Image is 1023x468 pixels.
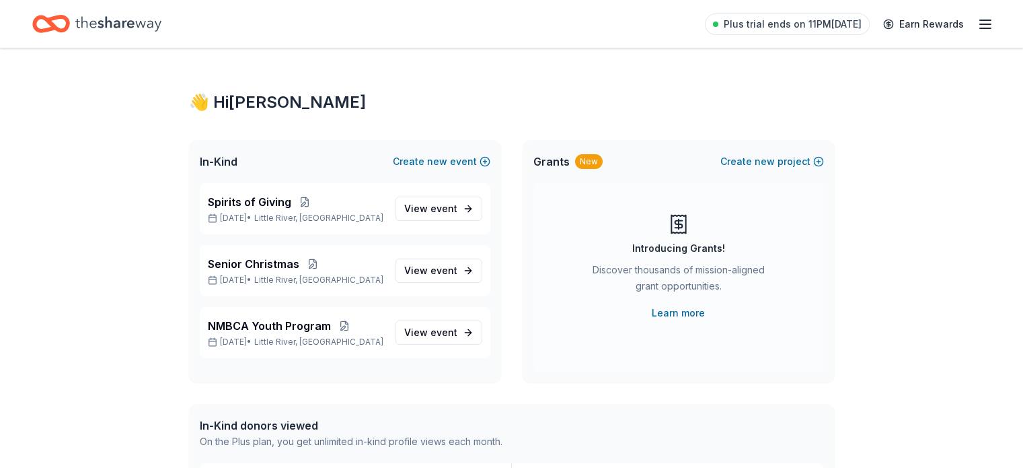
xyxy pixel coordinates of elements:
[200,154,237,170] span: In-Kind
[254,275,383,286] span: Little River, [GEOGRAPHIC_DATA]
[200,434,502,450] div: On the Plus plan, you get unlimited in-kind profile views each month.
[404,201,457,217] span: View
[395,321,482,345] a: View event
[32,8,161,40] a: Home
[404,263,457,279] span: View
[652,305,705,321] a: Learn more
[705,13,870,35] a: Plus trial ends on 11PM[DATE]
[533,154,570,170] span: Grants
[189,92,835,113] div: 👋 Hi [PERSON_NAME]
[395,259,482,283] a: View event
[430,327,457,338] span: event
[393,154,490,170] button: Createnewevent
[575,154,603,169] div: New
[208,318,331,334] span: NMBCA Youth Program
[208,256,299,272] span: Senior Christmas
[632,240,725,257] div: Introducing Grants!
[200,417,502,434] div: In-Kind donors viewed
[427,154,447,170] span: new
[254,337,383,347] span: Little River, [GEOGRAPHIC_DATA]
[430,265,457,276] span: event
[208,194,291,210] span: Spirits of Giving
[724,16,862,32] span: Plus trial ends on 11PM[DATE]
[755,154,775,170] span: new
[254,213,383,224] span: Little River, [GEOGRAPHIC_DATA]
[875,12,972,36] a: Earn Rewards
[208,275,385,286] p: [DATE] •
[208,337,385,347] p: [DATE] •
[720,154,824,170] button: Createnewproject
[395,197,482,221] a: View event
[404,325,457,341] span: View
[587,262,770,300] div: Discover thousands of mission-aligned grant opportunities.
[430,203,457,214] span: event
[208,213,385,224] p: [DATE] •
